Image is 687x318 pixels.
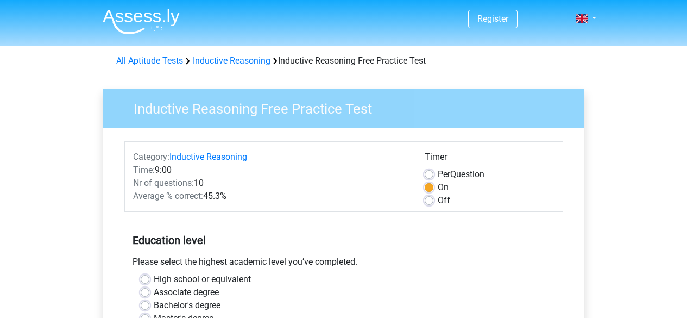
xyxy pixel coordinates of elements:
label: Question [438,168,484,181]
h3: Inductive Reasoning Free Practice Test [121,96,576,117]
a: Register [477,14,508,24]
div: 10 [125,177,417,190]
label: High school or equivalent [154,273,251,286]
label: Bachelor's degree [154,299,220,312]
a: All Aptitude Tests [116,55,183,66]
label: Off [438,194,450,207]
div: 9:00 [125,164,417,177]
div: 45.3% [125,190,417,203]
img: Assessly [103,9,180,34]
div: Inductive Reasoning Free Practice Test [112,54,576,67]
span: Per [438,169,450,179]
span: Time: [133,165,155,175]
div: Please select the highest academic level you’ve completed. [124,255,563,273]
span: Nr of questions: [133,178,194,188]
label: Associate degree [154,286,219,299]
div: Timer [425,151,554,168]
span: Average % correct: [133,191,203,201]
a: Inductive Reasoning [169,152,247,162]
label: On [438,181,449,194]
span: Category: [133,152,169,162]
a: Inductive Reasoning [193,55,270,66]
h5: Education level [133,229,555,251]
